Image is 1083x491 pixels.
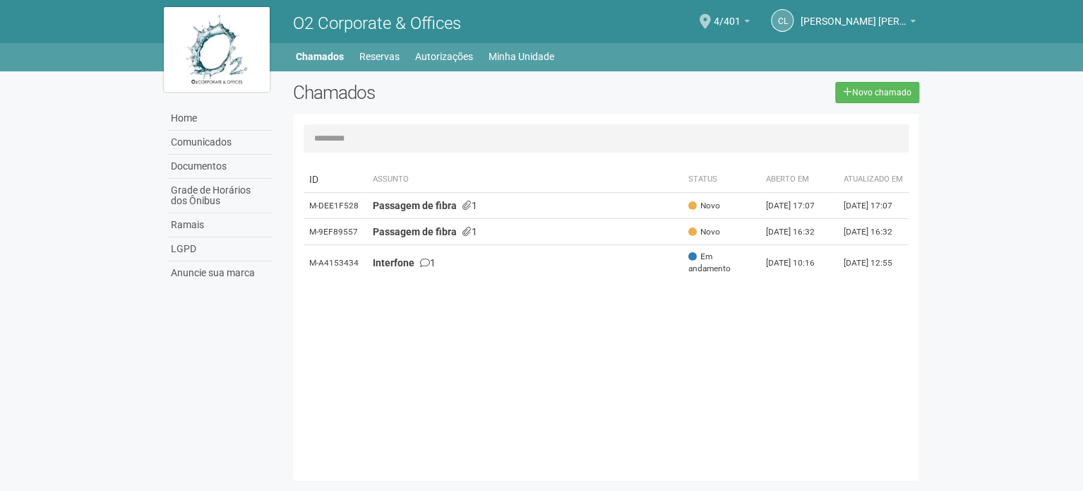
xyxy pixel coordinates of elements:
td: M-A4153434 [304,245,367,281]
h2: Chamados [293,82,541,103]
span: 1 [462,226,477,237]
a: LGPD [167,237,272,261]
td: M-9EF89557 [304,219,367,245]
th: Atualizado em [838,167,909,193]
a: Autorizações [415,47,473,66]
a: Minha Unidade [489,47,554,66]
span: O2 Corporate & Offices [293,13,461,33]
td: [DATE] 17:07 [760,193,838,219]
a: Reservas [359,47,400,66]
a: Anuncie sua marca [167,261,272,285]
strong: Passagem de fibra [373,200,457,211]
th: Status [683,167,760,193]
span: 1 [462,200,477,211]
a: Grade de Horários dos Ônibus [167,179,272,213]
a: [PERSON_NAME] [PERSON_NAME] [801,18,916,29]
span: Novo [688,200,720,212]
td: M-DEE1F528 [304,193,367,219]
a: Novo chamado [835,82,919,103]
span: Novo [688,226,720,238]
a: 4/401 [714,18,750,29]
span: Em andamento [688,251,755,275]
td: [DATE] 16:32 [838,219,909,245]
img: logo.jpg [164,7,270,92]
a: Ramais [167,213,272,237]
a: Home [167,107,272,131]
td: ID [304,167,367,193]
td: [DATE] 10:16 [760,245,838,281]
strong: Passagem de fibra [373,226,457,237]
a: Chamados [296,47,344,66]
th: Aberto em [760,167,838,193]
td: [DATE] 17:07 [838,193,909,219]
a: Documentos [167,155,272,179]
span: Claudia Luíza Soares de Castro [801,2,907,27]
td: [DATE] 12:55 [838,245,909,281]
strong: Interfone [373,257,414,268]
a: Comunicados [167,131,272,155]
a: CL [771,9,794,32]
span: 1 [420,257,436,268]
span: 4/401 [714,2,741,27]
th: Assunto [367,167,683,193]
td: [DATE] 16:32 [760,219,838,245]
